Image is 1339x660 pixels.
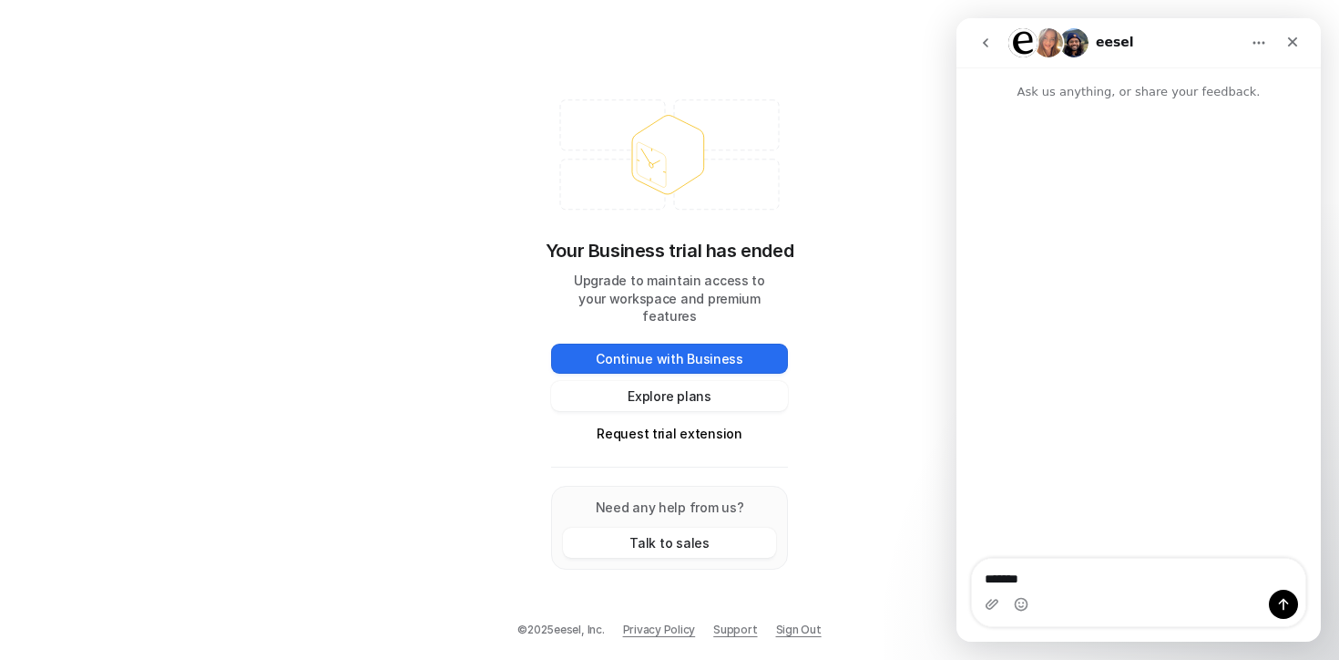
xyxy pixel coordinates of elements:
[546,237,793,264] p: Your Business trial has ended
[551,381,788,411] button: Explore plans
[563,528,776,558] button: Talk to sales
[551,344,788,374] button: Continue with Business
[563,498,776,517] p: Need any help from us?
[776,622,822,638] a: Sign Out
[713,622,757,638] span: Support
[623,622,696,638] a: Privacy Policy
[956,18,1321,642] iframe: Intercom live chat
[551,418,788,449] button: Request trial extension
[551,272,788,326] p: Upgrade to maintain access to your workspace and premium features
[517,622,604,638] p: © 2025 eesel, Inc.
